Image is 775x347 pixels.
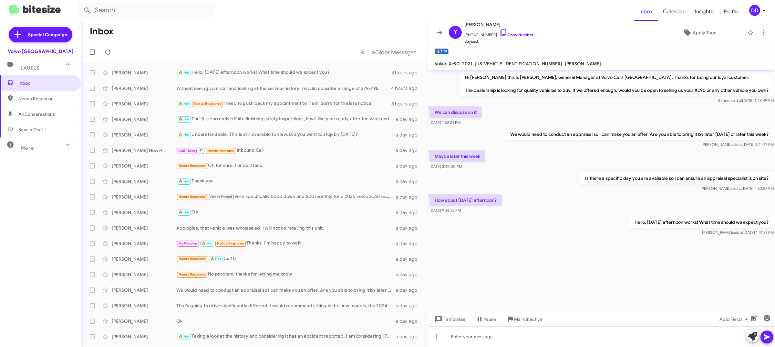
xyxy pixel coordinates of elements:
span: 🔥 Hot [179,70,190,75]
div: Ok [176,209,396,216]
span: Needs Response [194,102,221,106]
button: Mark Inactive [501,313,548,325]
div: [PERSON_NAME] [112,333,176,340]
span: [PHONE_NUMBER] [464,28,533,38]
span: Sender [DATE] 1:48:49 PM [718,98,774,103]
div: No problem, thanks for letting me know [176,271,396,278]
div: Very specifically 5000 down and 600 monthly for a 2025 volvo xc60 recharge plus. For a 36 month 1... [176,193,396,201]
span: said at [731,98,742,103]
div: [PERSON_NAME] [112,287,176,293]
span: Auto Fields [719,313,750,325]
span: Needs Response [179,272,206,277]
div: [PERSON_NAME] [112,194,176,200]
button: Templates [428,313,470,325]
div: Hello, [DATE] afternoon works! What time should we expect you? [176,69,391,76]
div: 8 hours ago [391,101,423,107]
p: We would need to conduct an appraisal so I can make you an offer. Are you able to bring it by lat... [505,128,774,140]
div: Ok [176,318,396,324]
button: Pause [470,313,501,325]
div: Inbound Call [176,146,396,154]
p: How about [DATE] afternoon? [429,194,502,206]
span: « [361,48,364,56]
a: Inbox [634,2,658,21]
div: [PERSON_NAME] [112,163,176,169]
div: 4 hours ago [391,85,423,92]
div: Oh for sure. I understand. [176,162,396,169]
p: Maybe later this week [429,150,485,162]
span: [PERSON_NAME] [DATE] 1:41:33 PM [702,230,774,235]
div: The i3 is currently offsite finishing safety inspections, it will likely be ready after the weeke... [176,115,396,123]
div: a day ago [396,271,423,278]
button: Apply Tags [655,27,744,38]
div: Volvo [GEOGRAPHIC_DATA] [8,48,73,55]
span: [PERSON_NAME] [DATE] 4:20:57 PM [700,186,774,191]
span: Buyback [464,38,533,45]
div: [PERSON_NAME] [112,101,176,107]
span: Pause [483,313,496,325]
span: » [372,48,375,56]
div: Taking a look at the history and considering it has an accident reported, I am considering 17k-18.5k [176,333,396,340]
div: a day ago [396,302,423,309]
div: I need to push back my appointment to 11am. Sorry for the late notice! [176,100,391,107]
span: Inbox [18,80,73,86]
a: Profile [718,2,744,21]
div: That's going to drive significantly different. I would recommend sitting in the new models, the 2... [176,302,396,309]
div: a day ago [396,318,423,324]
div: a day ago [396,132,423,138]
span: 🔥 Hot [179,334,190,339]
span: All Conversations [18,111,55,117]
span: [PERSON_NAME] [464,21,533,28]
span: [US_VEHICLE_IDENTIFICATION_NUMBER] [475,61,562,67]
div: Apologies, that vehicle was wholesaled, I will not be retailing this unit. [176,225,396,231]
div: Without seeing your car and looking at the service history, I would consider a range of 27k-29k. [176,85,391,92]
div: Understandable. This is still available to view. Did you want to stop by [DATE]? [176,131,396,138]
span: [DATE] 9:28:22 PM [429,208,461,213]
h1: Inbox [90,26,114,37]
div: [PERSON_NAME] Now How Many Seats [112,147,176,154]
button: DD [744,5,768,16]
div: [PERSON_NAME] [112,132,176,138]
div: a day ago [396,256,423,262]
span: [PERSON_NAME] [565,61,601,67]
p: Hello, [DATE] afternoon works! What time should we expect you? [629,216,774,228]
span: [DATE] 1:52:24 PM [429,120,460,125]
div: [PERSON_NAME] [112,85,176,92]
span: Mark Inactive [514,313,542,325]
a: Calendar [658,2,690,21]
div: [PERSON_NAME] [112,318,176,324]
div: DD [749,5,760,16]
span: Needs Response [179,257,206,261]
button: Auto Fields [714,313,756,325]
div: [PERSON_NAME] [112,116,176,123]
span: Volvo [435,61,446,67]
span: 🔥 Hot [179,117,190,121]
span: Needs Response [207,149,235,153]
span: Apply Tags [693,27,716,38]
span: 🔥 Hot [179,179,190,183]
a: Insights [690,2,718,21]
span: 2021 [462,61,472,67]
div: [PERSON_NAME] [112,225,176,231]
span: 🔥 Hot [179,133,190,137]
div: a day ago [396,333,423,340]
span: [DATE] 2:45:00 PM [429,164,462,169]
div: Thanks. I'm happy to wait. [176,240,396,247]
div: a day ago [396,287,423,293]
input: Search [78,3,214,18]
span: Y [453,27,458,38]
span: said at [730,186,742,191]
div: [PERSON_NAME] [112,271,176,278]
span: 🔥 Hot [210,257,221,261]
span: said at [732,230,743,235]
button: Previous [357,46,368,59]
div: 3 hours ago [391,70,423,76]
div: a day ago [396,116,423,123]
div: a day ago [396,163,423,169]
div: [PERSON_NAME] [112,209,176,216]
div: [PERSON_NAME] [112,70,176,76]
span: Needs Response [179,164,206,168]
div: Thank you [176,178,396,185]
